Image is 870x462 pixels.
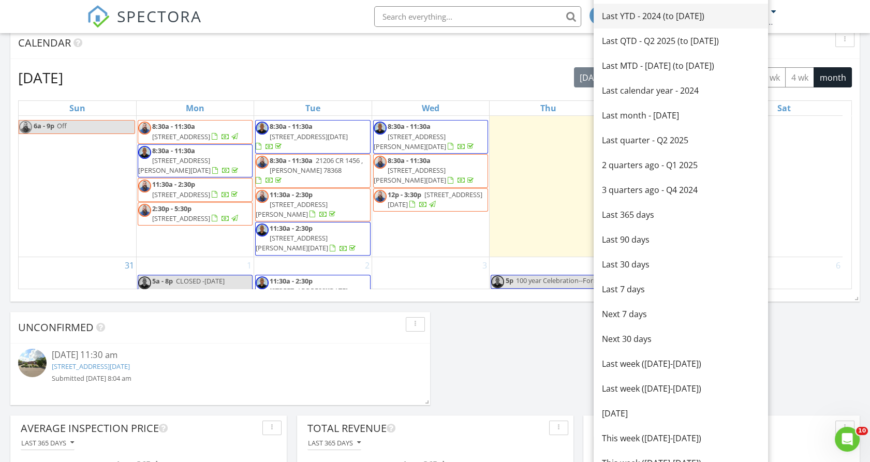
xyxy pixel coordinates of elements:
span: 2:30p - 5:30p [152,204,191,213]
a: 12p - 3:30p [STREET_ADDRESS][DATE] [388,190,482,209]
a: Sunday [67,101,87,115]
span: [STREET_ADDRESS] [152,214,210,223]
div: [DATE] 11:30 am [52,349,389,362]
td: Go to August 30, 2025 [725,102,843,257]
img: img_4045_1.jpg [374,122,387,135]
td: Go to August 27, 2025 [372,102,489,257]
td: Go to September 3, 2025 [372,257,489,389]
div: Last 365 days [602,208,760,221]
span: [STREET_ADDRESS][DATE] [388,190,482,209]
iframe: Intercom live chat [835,427,860,452]
div: Last month - [DATE] [602,109,760,122]
td: Go to September 2, 2025 [254,257,372,389]
span: [STREET_ADDRESS][PERSON_NAME][DATE] [374,132,446,151]
span: [STREET_ADDRESS][DATE] [270,132,348,141]
a: 8:30a - 11:30a 21206 CR 1456 , [PERSON_NAME] 78368 [255,154,370,188]
button: Last 365 days [21,436,75,450]
a: 11:30a - 2:30p [STREET_ADDRESS][PERSON_NAME] [256,190,337,219]
span: 8:30a - 11:30a [152,122,195,131]
a: 2:30p - 5:30p [STREET_ADDRESS] [138,202,253,226]
div: [DATE] [602,407,760,420]
div: Last quarter - Q2 2025 [602,134,760,146]
a: 8:30a - 11:30a [STREET_ADDRESS] [138,120,253,143]
td: Go to August 25, 2025 [136,102,254,257]
span: SPECTORA [117,5,202,27]
span: 21206 CR 1456 , [PERSON_NAME] 78368 [270,156,363,175]
span: Calendar [18,36,71,50]
img: img_4045_1.jpg [256,276,269,289]
span: 11:30a - 2:30p [152,180,195,189]
span: 5p [505,275,514,288]
input: Search everything... [374,6,581,27]
td: Go to September 4, 2025 [490,257,607,389]
a: 8:30a - 11:30a [STREET_ADDRESS] [152,122,240,141]
div: Last 30 days [602,258,760,271]
a: 11:30a - 2:30p [STREET_ADDRESS] [138,178,253,201]
img: streetview [18,349,47,377]
div: Next 7 days [602,308,760,320]
a: [DATE] 11:30 am [STREET_ADDRESS][DATE] Submitted [DATE] 8:04 am [18,349,422,383]
div: Submitted [DATE] 8:04 am [52,374,389,383]
img: img_4045_1.jpg [256,122,269,135]
span: 10 [856,427,868,435]
td: Go to September 1, 2025 [136,257,254,389]
button: month [814,67,852,87]
img: 96d87476bf834f6bab66a5b87d1925f5.jpeg [374,156,387,169]
div: Last 365 days [21,439,74,446]
div: Last MTD - [DATE] (to [DATE]) [602,59,760,72]
img: img_4045_1.jpg [256,223,269,236]
span: [STREET_ADDRESS][PERSON_NAME][DATE] [256,233,328,252]
button: cal wk [751,67,786,87]
a: Go to September 6, 2025 [834,257,843,274]
span: 8:30a - 11:30a [388,122,431,131]
a: 8:30a - 11:30a [STREET_ADDRESS][PERSON_NAME][DATE] [138,144,253,178]
div: Average Inspection Price [21,421,258,436]
a: 11:30a - 2:30p [STREET_ADDRESS][PERSON_NAME][DATE] [255,222,370,256]
td: Go to August 28, 2025 [490,102,607,257]
a: 11:30a - 2:30p [STREET_ADDRESS][DATE] [255,275,370,308]
span: [STREET_ADDRESS][PERSON_NAME] [256,200,328,219]
span: 11:30a - 2:30p [270,190,313,199]
td: Go to August 26, 2025 [254,102,372,257]
img: 96d87476bf834f6bab66a5b87d1925f5.jpeg [19,121,32,133]
span: [STREET_ADDRESS][PERSON_NAME][DATE] [374,166,446,185]
img: img_4045_1.jpg [138,276,151,289]
td: Go to August 31, 2025 [19,257,136,389]
div: Total Revenue [307,421,545,436]
span: Off [57,121,67,130]
div: Last QTD - Q2 2025 (to [DATE]) [602,35,760,47]
div: Last calendar year - 2024 [602,84,760,97]
div: Last YTD - 2024 (to [DATE]) [602,10,760,22]
img: 96d87476bf834f6bab66a5b87d1925f5.jpeg [138,204,151,217]
span: 5a - 8p [152,276,173,286]
a: 12p - 3:30p [STREET_ADDRESS][DATE] [373,188,488,212]
a: Monday [184,101,207,115]
div: Last 90 days [602,233,760,246]
img: 96d87476bf834f6bab66a5b87d1925f5.jpeg [138,180,151,192]
div: 3 quarters ago - Q4 2024 [602,184,760,196]
h2: [DATE] [18,67,63,88]
span: 11:30a - 2:30p [270,223,313,233]
button: Last 365 days [307,436,361,450]
span: 6a - 9p [33,121,55,133]
a: Tuesday [303,101,322,115]
img: img_4045_1.jpg [491,275,504,288]
div: This week ([DATE]-[DATE]) [602,432,760,444]
td: Go to August 24, 2025 [19,102,136,257]
a: Saturday [775,101,793,115]
button: 4 wk [785,67,814,87]
a: 8:30a - 11:30a [STREET_ADDRESS][PERSON_NAME][DATE] [138,146,240,175]
span: 8:30a - 11:30a [270,156,313,165]
a: 11:30a - 2:30p [STREET_ADDRESS] [152,180,240,199]
a: 8:30a - 11:30a [STREET_ADDRESS][DATE] [256,122,348,151]
a: 8:30a - 11:30a [STREET_ADDRESS][PERSON_NAME][DATE] [374,156,476,185]
a: Go to September 2, 2025 [363,257,372,274]
a: Go to September 1, 2025 [245,257,254,274]
a: 8:30a - 11:30a [STREET_ADDRESS][PERSON_NAME][DATE] [373,120,488,154]
a: Thursday [538,101,558,115]
td: Go to September 6, 2025 [725,257,843,389]
img: 96d87476bf834f6bab66a5b87d1925f5.jpeg [374,190,387,203]
span: CLOSED -[DATE] [176,276,225,286]
span: 12p - 3:30p [388,190,421,199]
div: Next 30 days [602,333,760,345]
